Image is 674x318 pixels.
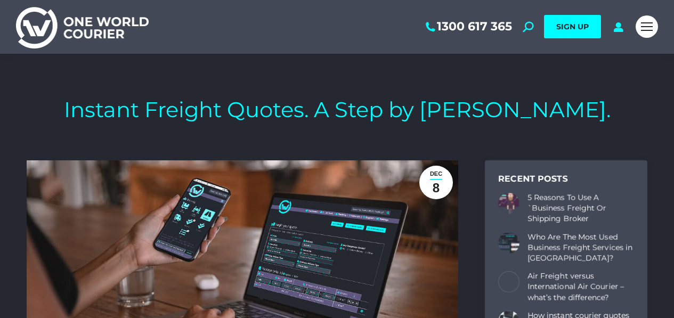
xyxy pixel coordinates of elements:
a: Post image [498,232,519,253]
a: Mobile menu icon [636,15,658,38]
a: Who Are The Most Used Business Freight Services in [GEOGRAPHIC_DATA]? [527,232,634,263]
a: 5 Reasons To Use A `Business Freight Or Shipping Broker [527,193,634,224]
a: SIGN UP [544,15,601,38]
div: Recent Posts [498,174,634,185]
span: SIGN UP [556,22,589,31]
span: Dec [430,169,442,179]
a: Air Freight versus International Air Courier – what’s the difference? [527,271,634,303]
a: Post image [498,271,519,292]
img: One World Courier [16,5,149,48]
a: 1300 617 365 [424,20,512,34]
a: Post image [498,193,519,214]
h1: Instant Freight Quotes. A Step by [PERSON_NAME]. [64,96,611,123]
a: Dec8 [419,166,453,199]
span: 8 [433,180,440,195]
